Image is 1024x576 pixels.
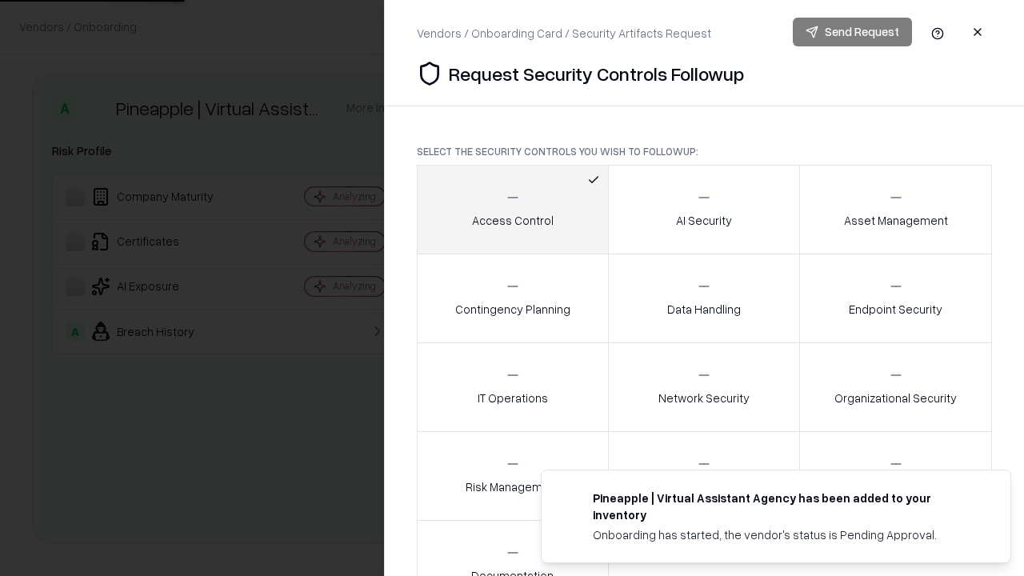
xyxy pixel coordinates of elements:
[478,390,548,406] p: IT Operations
[608,165,801,254] button: AI Security
[658,390,750,406] p: Network Security
[667,301,741,318] p: Data Handling
[608,342,801,432] button: Network Security
[455,301,570,318] p: Contingency Planning
[561,490,580,509] img: trypineapple.com
[593,526,972,543] div: Onboarding has started, the vendor's status is Pending Approval.
[417,145,992,158] p: Select the security controls you wish to followup:
[417,431,609,521] button: Risk Management
[417,254,609,343] button: Contingency Planning
[844,212,948,229] p: Asset Management
[834,390,957,406] p: Organizational Security
[472,212,554,229] p: Access Control
[608,254,801,343] button: Data Handling
[449,61,744,86] p: Request Security Controls Followup
[799,165,992,254] button: Asset Management
[466,478,560,495] p: Risk Management
[417,342,609,432] button: IT Operations
[417,165,609,254] button: Access Control
[593,490,972,523] div: Pineapple | Virtual Assistant Agency has been added to your inventory
[849,301,942,318] p: Endpoint Security
[799,342,992,432] button: Organizational Security
[676,212,732,229] p: AI Security
[608,431,801,521] button: Security Incidents
[799,431,992,521] button: Threat Management
[417,25,711,42] div: Vendors / Onboarding Card / Security Artifacts Request
[799,254,992,343] button: Endpoint Security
